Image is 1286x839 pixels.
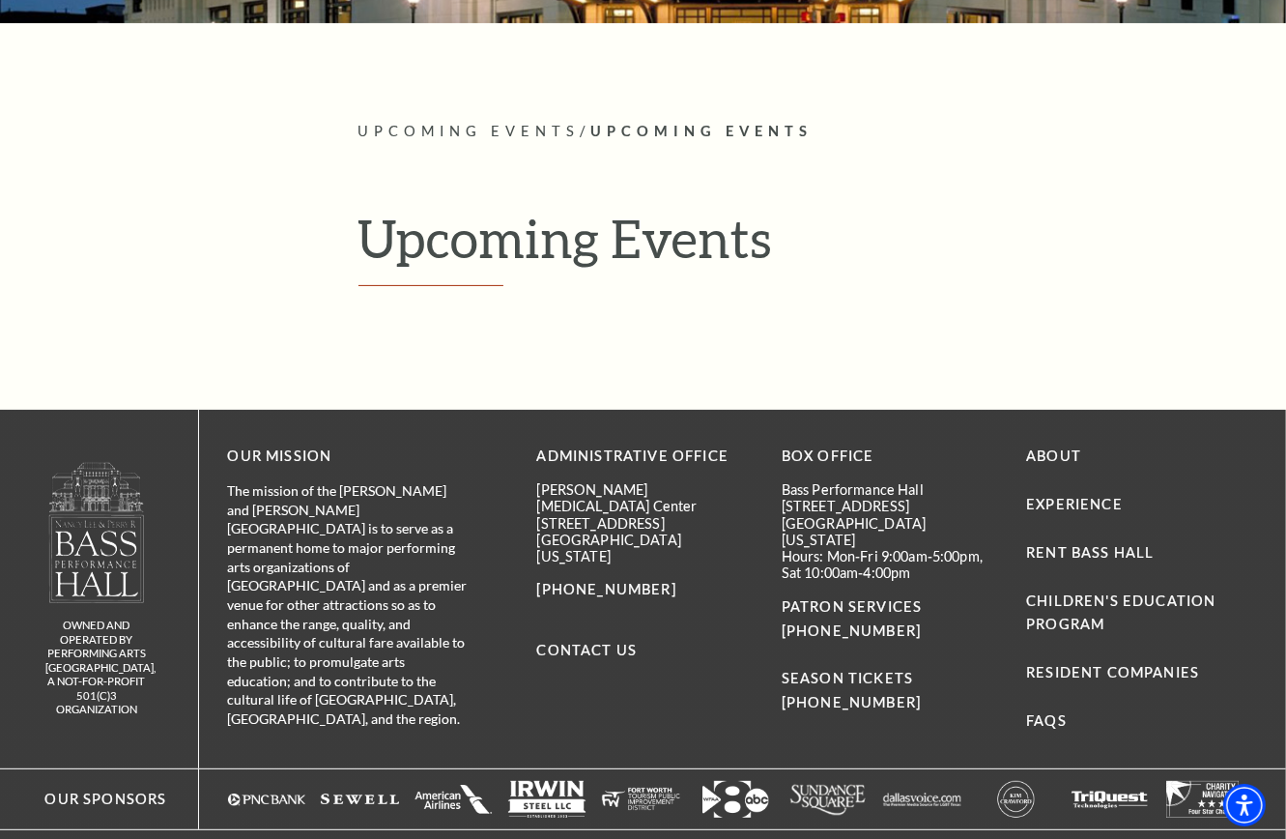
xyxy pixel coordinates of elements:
[977,781,1055,818] a: A circular logo with the text "KIM CLASSIFIED" in the center, featuring a bold, modern design. - ...
[782,643,997,715] p: SEASON TICKETS [PHONE_NUMBER]
[782,515,997,549] p: [GEOGRAPHIC_DATA][US_STATE]
[782,445,997,469] p: BOX OFFICE
[782,548,997,582] p: Hours: Mon-Fri 9:00am-5:00pm, Sat 10:00am-4:00pm
[977,781,1055,818] img: A circular logo with the text "KIM CLASSIFIED" in the center, featuring a bold, modern design.
[1223,784,1266,826] div: Accessibility Menu
[590,123,813,139] span: Upcoming Events
[789,781,868,818] a: Logo of Sundance Square, featuring stylized text in white. - open in a new tab
[537,445,753,469] p: Administrative Office
[508,781,586,818] img: Logo of Irwin Steel LLC, featuring the company name in bold letters with a simple design.
[1026,712,1067,729] a: FAQs
[789,781,868,818] img: Logo of Sundance Square, featuring stylized text in white.
[508,781,586,818] a: Logo of Irwin Steel LLC, featuring the company name in bold letters with a simple design. - open ...
[1026,448,1081,464] a: About
[782,498,997,514] p: [STREET_ADDRESS]
[321,781,399,818] a: The image is completely blank or white. - open in a new tab
[414,781,493,818] img: The image is completely blank or white.
[414,781,493,818] a: The image is completely blank or white. - open in a new tab
[537,642,638,658] a: Contact Us
[1164,781,1243,818] a: The image is completely blank or white. - open in a new tab
[46,619,148,717] p: owned and operated by Performing Arts [GEOGRAPHIC_DATA], A NOT-FOR-PROFIT 501(C)3 ORGANIZATION
[358,207,1243,286] h1: Upcoming Events
[1164,781,1243,818] img: The image is completely blank or white.
[1071,781,1149,818] img: The image is completely blank or white.
[537,578,753,602] p: [PHONE_NUMBER]
[228,481,470,729] p: The mission of the [PERSON_NAME] and [PERSON_NAME][GEOGRAPHIC_DATA] is to serve as a permanent ho...
[358,120,1243,144] p: /
[1026,496,1123,512] a: Experience
[228,781,306,818] a: Logo of PNC Bank in white text with a triangular symbol. - open in a new tab - target website may...
[537,532,753,565] p: [GEOGRAPHIC_DATA][US_STATE]
[602,781,680,818] img: The image is completely blank or white.
[228,445,470,469] p: OUR MISSION
[537,481,753,515] p: [PERSON_NAME][MEDICAL_DATA] Center
[782,595,997,644] p: PATRON SERVICES [PHONE_NUMBER]
[1026,544,1154,561] a: Rent Bass Hall
[696,781,774,818] a: Logo featuring the number "8" with an arrow and "abc" in a modern design. - open in a new tab
[358,123,581,139] span: Upcoming Events
[321,781,399,818] img: The image is completely blank or white.
[883,781,961,818] a: The image features a simple white background with text that appears to be a logo or brand name. -...
[1071,781,1149,818] a: The image is completely blank or white. - open in a new tab
[537,515,753,532] p: [STREET_ADDRESS]
[26,788,166,812] p: Our Sponsors
[1026,593,1215,633] a: Children's Education Program
[782,481,997,498] p: Bass Performance Hall
[883,781,961,818] img: The image features a simple white background with text that appears to be a logo or brand name.
[228,781,306,818] img: Logo of PNC Bank in white text with a triangular symbol.
[696,781,774,818] img: Logo featuring the number "8" with an arrow and "abc" in a modern design.
[1026,664,1199,680] a: Resident Companies
[47,461,146,603] img: owned and operated by Performing Arts Fort Worth, A NOT-FOR-PROFIT 501(C)3 ORGANIZATION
